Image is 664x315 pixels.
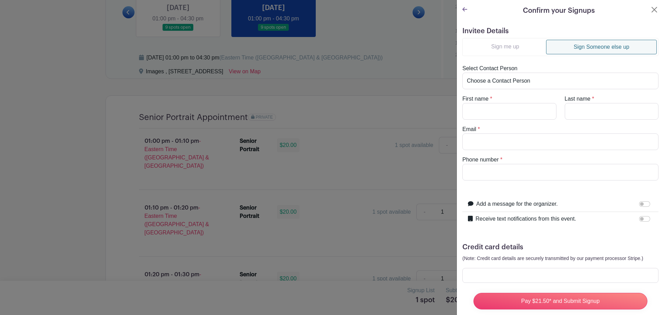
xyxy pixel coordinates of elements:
[476,200,558,208] label: Add a message for the organizer.
[546,40,657,54] a: Sign Someone else up
[464,40,546,54] a: Sign me up
[462,64,517,73] label: Select Contact Person
[473,293,647,309] input: Pay $21.50* and Submit Signup
[462,125,476,133] label: Email
[462,256,643,261] small: (Note: Credit card details are securely transmitted by our payment processor Stripe.)
[476,215,576,223] label: Receive text notifications from this event.
[462,95,489,103] label: First name
[467,272,654,279] iframe: Secure card payment input frame
[462,243,658,251] h5: Credit card details
[462,27,658,35] h5: Invitee Details
[523,6,595,16] h5: Confirm your Signups
[650,6,658,14] button: Close
[565,95,591,103] label: Last name
[462,156,499,164] label: Phone number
